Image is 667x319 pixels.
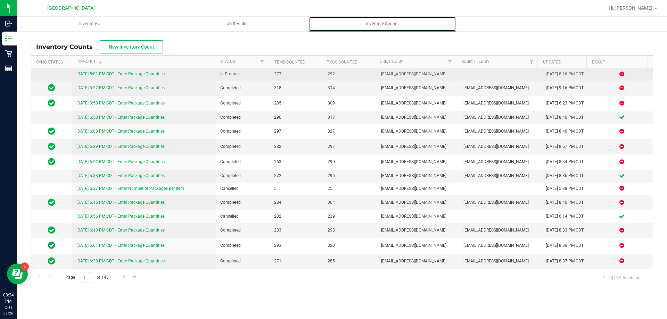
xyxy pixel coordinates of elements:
[463,258,537,265] span: [EMAIL_ADDRESS][DOMAIN_NAME]
[444,56,455,68] a: Filter
[381,242,455,249] span: [EMAIL_ADDRESS][DOMAIN_NAME]
[48,225,55,235] span: In Sync
[381,128,455,135] span: [EMAIL_ADDRESS][DOMAIN_NAME]
[220,159,265,165] span: Completed
[328,128,373,135] span: 327
[381,114,455,121] span: [EMAIL_ADDRESS][DOMAIN_NAME]
[328,242,373,249] span: 320
[381,173,455,179] span: [EMAIL_ADDRESS][DOMAIN_NAME]
[48,83,55,93] span: In Sync
[463,85,537,91] span: [EMAIL_ADDRESS][DOMAIN_NAME]
[546,185,587,192] div: [DATE] 5:38 PM CDT
[76,228,165,233] a: [DATE] 6:10 PM CDT - Enter Package Quantities
[36,43,100,51] span: Inventory Counts
[76,186,184,191] a: [DATE] 5:37 PM CDT - Enter Number of Packages per Item
[328,143,373,150] span: 297
[526,56,537,68] a: Filter
[381,258,455,265] span: [EMAIL_ADDRESS][DOMAIN_NAME]
[76,115,165,120] a: [DATE] 6:50 PM CDT - Enter Package Quantities
[76,101,165,106] a: [DATE] 3:58 PM CDT - Enter Package Quantities
[256,56,268,68] a: Filter
[461,59,489,64] a: Submitted By
[220,199,265,206] span: Completed
[328,258,373,265] span: 285
[381,100,455,107] span: [EMAIL_ADDRESS][DOMAIN_NAME]
[48,198,55,207] span: In Sync
[220,114,265,121] span: Completed
[546,242,587,249] div: [DATE] 8:30 PM CDT
[586,56,648,68] th: Exact
[546,100,587,107] div: [DATE] 6:23 PM CDT
[381,159,455,165] span: [EMAIL_ADDRESS][DOMAIN_NAME]
[463,242,537,249] span: [EMAIL_ADDRESS][DOMAIN_NAME]
[546,199,587,206] div: [DATE] 8:40 PM CDT
[546,173,587,179] div: [DATE] 8:36 PM CDT
[328,159,373,165] span: 290
[59,272,114,283] span: Page of 148
[76,85,165,90] a: [DATE] 6:27 PM CDT - Enter Package Quantities
[609,5,654,11] span: Hi, [PERSON_NAME]!
[328,114,373,121] span: 317
[274,85,319,91] span: 318
[76,214,165,219] a: [DATE] 3:56 PM CDT - Enter Package Quantities
[381,185,455,192] span: [EMAIL_ADDRESS][DOMAIN_NAME]
[274,227,319,234] span: 283
[76,200,165,205] a: [DATE] 6:15 PM CDT - Enter Package Quantities
[76,243,165,248] a: [DATE] 6:01 PM CDT - Enter Package Quantities
[48,157,55,167] span: In Sync
[5,35,12,42] inline-svg: Inventory
[48,98,55,108] span: In Sync
[546,213,587,220] div: [DATE] 6:14 PM CDT
[327,60,357,65] a: Pkgs Counted
[546,128,587,135] div: [DATE] 8:40 PM CDT
[76,259,165,263] a: [DATE] 6:38 PM CDT - Enter Package Quantities
[274,143,319,150] span: 282
[357,21,408,27] span: Inventory Counts
[380,59,403,64] a: Created By
[220,185,265,192] span: Cancelled
[5,20,12,27] inline-svg: Inbound
[381,85,455,91] span: [EMAIL_ADDRESS][DOMAIN_NAME]
[546,143,587,150] div: [DATE] 8:57 PM CDT
[597,272,646,283] span: 1 - 20 of 2955 items
[220,128,265,135] span: Completed
[463,128,537,135] span: [EMAIL_ADDRESS][DOMAIN_NAME]
[463,227,537,234] span: [EMAIL_ADDRESS][DOMAIN_NAME]
[48,126,55,136] span: In Sync
[274,114,319,121] span: 290
[109,44,154,50] span: New Inventory Count
[220,213,265,220] span: Cancelled
[274,258,319,265] span: 271
[274,71,319,77] span: 277
[220,59,235,64] a: Status
[100,40,163,53] button: New Inventory Count
[77,59,103,64] a: Created
[48,256,55,266] span: In Sync
[20,262,29,271] iframe: Resource center unread badge
[5,65,12,72] inline-svg: Reports
[381,213,455,220] span: [EMAIL_ADDRESS][DOMAIN_NAME]
[463,173,537,179] span: [EMAIL_ADDRESS][DOMAIN_NAME]
[220,173,265,179] span: Completed
[274,173,319,179] span: 272
[463,100,537,107] span: [EMAIL_ADDRESS][DOMAIN_NAME]
[274,242,319,249] span: 293
[273,60,305,65] a: Items Counted
[80,272,92,283] input: 1
[220,71,265,77] span: In Progress
[274,128,319,135] span: 297
[76,144,165,149] a: [DATE] 6:29 PM CDT - Enter Package Quantities
[546,258,587,265] div: [DATE] 8:37 PM CDT
[48,142,55,151] span: In Sync
[381,71,455,77] span: [EMAIL_ADDRESS][DOMAIN_NAME]
[328,85,373,91] span: 314
[328,213,373,220] span: 239
[328,199,373,206] span: 304
[36,60,63,65] a: Sync Status
[546,71,587,77] div: [DATE] 8:16 PM CDT
[546,227,587,234] div: [DATE] 8:33 PM CDT
[163,17,309,31] a: Lab Results
[220,100,265,107] span: Completed
[328,71,373,77] span: 292
[5,50,12,57] inline-svg: Retail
